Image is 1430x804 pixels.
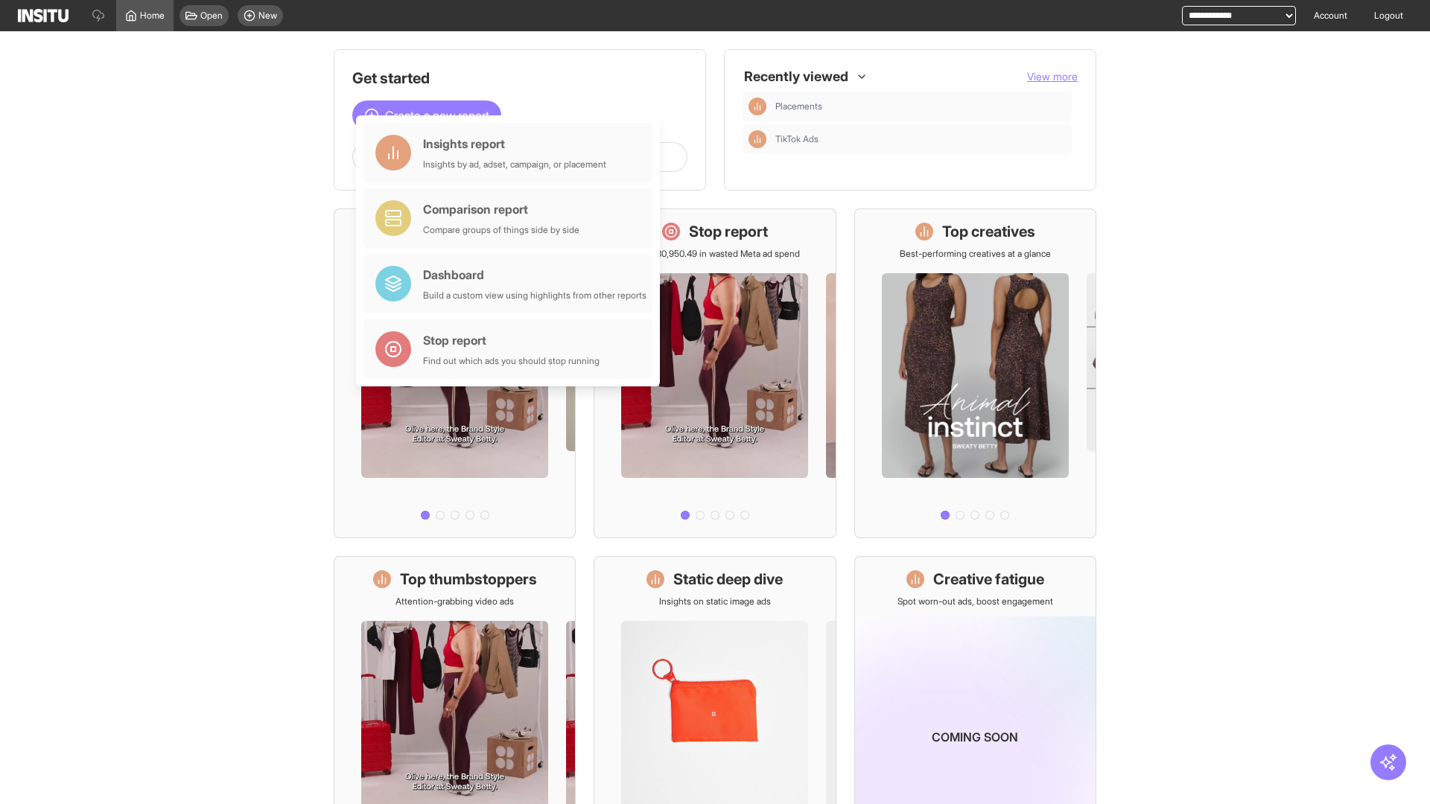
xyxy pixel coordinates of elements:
[1027,69,1078,84] button: View more
[423,290,646,301] div: Build a custom view using highlights from other reports
[629,248,800,260] p: Save £30,950.49 in wasted Meta ad spend
[423,355,600,367] div: Find out which ads you should stop running
[1027,70,1078,83] span: View more
[854,208,1096,538] a: Top creativesBest-performing creatives at a glance
[689,221,768,242] h1: Stop report
[749,130,766,148] div: Insights
[395,596,514,607] p: Attention-grabbing video ads
[200,10,223,22] span: Open
[258,10,277,22] span: New
[900,248,1051,260] p: Best-performing creatives at a glance
[673,569,783,590] h1: Static deep dive
[334,208,576,538] a: What's live nowSee all active ads instantly
[423,224,579,236] div: Compare groups of things side by side
[423,266,646,284] div: Dashboard
[423,135,606,153] div: Insights report
[659,596,771,607] p: Insights on static image ads
[423,331,600,349] div: Stop report
[749,98,766,115] div: Insights
[942,221,1035,242] h1: Top creatives
[423,200,579,218] div: Comparison report
[140,10,165,22] span: Home
[775,100,1066,112] span: Placements
[775,133,1066,145] span: TikTok Ads
[18,9,69,22] img: Logo
[400,569,537,590] h1: Top thumbstoppers
[423,159,606,170] div: Insights by ad, adset, campaign, or placement
[775,133,819,145] span: TikTok Ads
[775,100,822,112] span: Placements
[352,100,501,130] button: Create a new report
[594,208,836,538] a: Stop reportSave £30,950.49 in wasted Meta ad spend
[352,68,687,89] h1: Get started
[385,106,489,124] span: Create a new report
